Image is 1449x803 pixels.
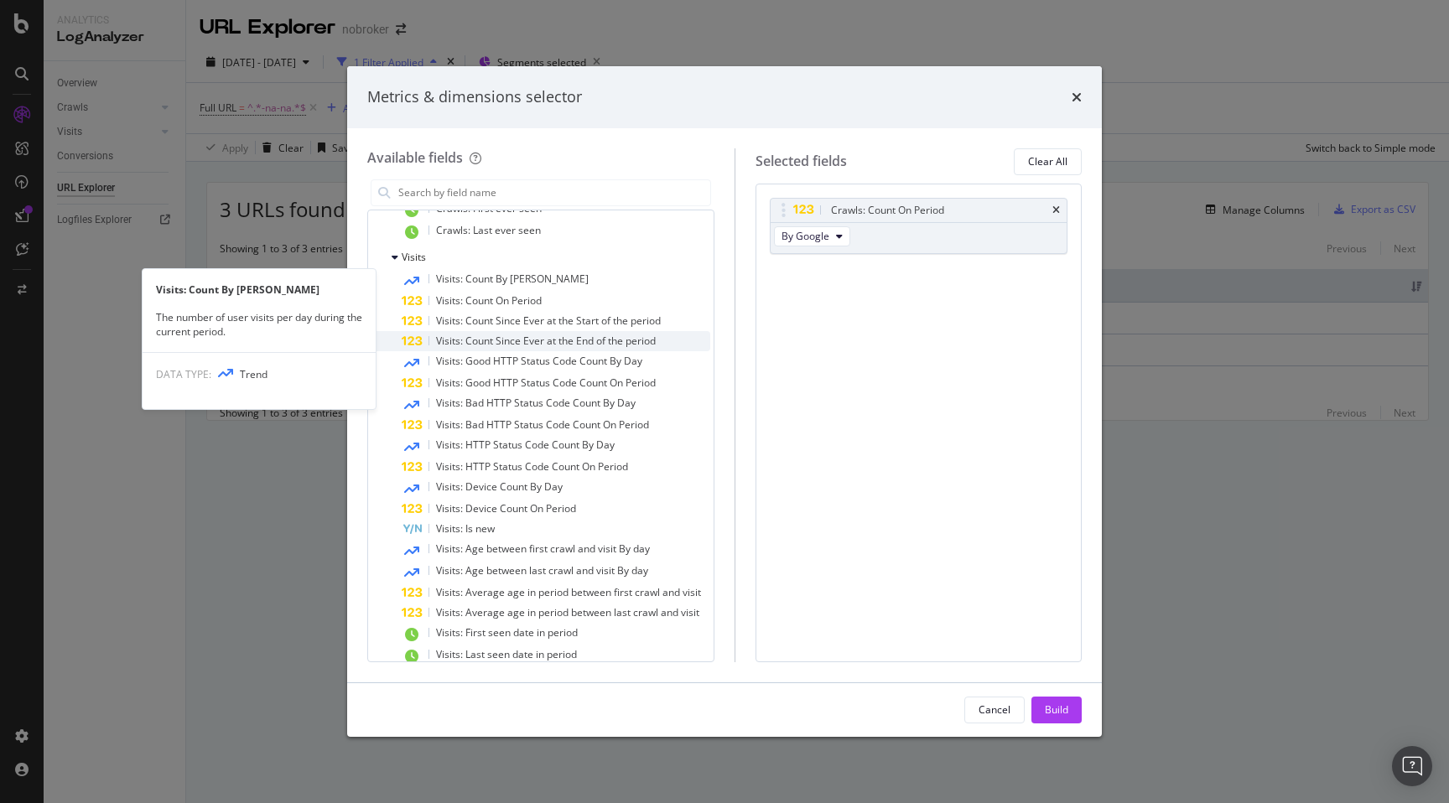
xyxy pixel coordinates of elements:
div: times [1072,86,1082,108]
span: Visits: Age between first crawl and visit By day [436,541,650,556]
span: Visits: Age between last crawl and visit By day [436,563,648,578]
span: Visits: Bad HTTP Status Code Count By Day [436,396,636,410]
span: Visits [402,250,426,264]
span: Crawls: Last ever seen [436,223,541,237]
span: Visits: Good HTTP Status Code Count By Day [436,354,642,368]
div: Metrics & dimensions selector [367,86,582,108]
span: Visits: Average age in period between last crawl and visit [436,605,699,619]
div: Cancel [979,702,1010,717]
div: The number of user visits per day during the current period. [143,310,376,339]
div: Build [1045,702,1068,717]
div: times [1052,205,1060,215]
span: Visits: Good HTTP Status Code Count On Period [436,376,656,390]
div: modal [347,66,1102,737]
div: Open Intercom Messenger [1392,746,1432,786]
div: Clear All [1028,154,1067,168]
span: Visits: Is new [436,521,495,536]
input: Search by field name [397,180,710,205]
span: Visits: Average age in period between first crawl and visit [436,585,701,599]
span: By Google [782,229,829,243]
div: Available fields [367,148,463,167]
span: Visits: Count Since Ever at the Start of the period [436,313,661,328]
span: Visits: Last seen date in period [436,647,577,661]
span: Visits: First seen date in period [436,625,578,640]
span: Visits: Device Count By Day [436,479,563,494]
span: Visits: Device Count On Period [436,501,576,515]
span: Visits: HTTP Status Code Count By Day [436,438,615,452]
span: Visits: Bad HTTP Status Code Count On Period [436,417,649,432]
div: Crawls: Count On PeriodtimesBy Google [770,198,1067,254]
span: Visits: HTTP Status Code Count On Period [436,459,628,474]
span: Visits: Count Since Ever at the End of the period [436,334,656,348]
span: Visits: Count By [PERSON_NAME] [436,272,589,286]
span: Visits: Count On Period [436,293,542,308]
button: Build [1031,697,1082,723]
div: Visits: Count By [PERSON_NAME] [143,282,376,297]
button: Cancel [964,697,1025,723]
button: Clear All [1014,148,1082,175]
div: Selected fields [756,152,847,171]
button: By Google [774,226,850,246]
div: Crawls: Count On Period [831,202,944,219]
